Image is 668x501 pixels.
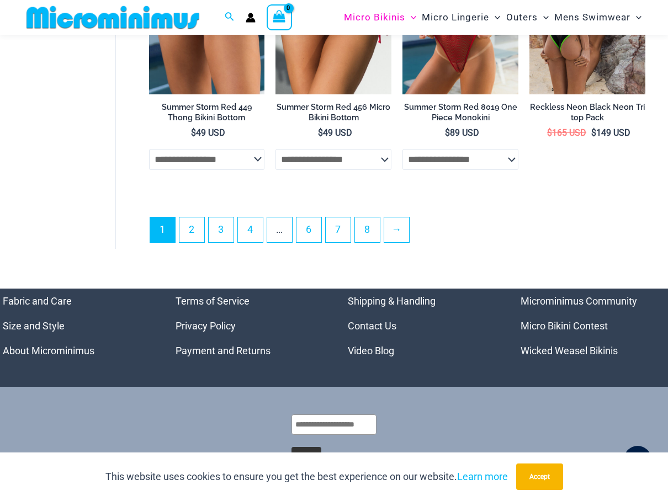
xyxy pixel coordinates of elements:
h2: Summer Storm Red 449 Thong Bikini Bottom [149,102,265,122]
a: Payment and Returns [176,345,271,356]
button: Submit [291,447,321,467]
span: Menu Toggle [538,3,549,31]
a: Fabric and Care [3,295,72,307]
a: View Shopping Cart, empty [267,4,292,30]
span: Menu Toggle [405,3,416,31]
a: Page 8 [355,217,380,242]
a: Page 6 [296,217,321,242]
a: Account icon link [246,13,256,23]
span: $ [445,127,450,138]
bdi: 49 USD [318,127,352,138]
a: Shipping & Handling [348,295,436,307]
a: Micro Bikini Contest [521,320,608,332]
span: Outers [506,3,538,31]
a: Terms of Service [176,295,250,307]
a: About Microminimus [3,345,94,356]
a: Reckless Neon Black Neon Tri top Pack [529,102,645,127]
a: Search icon link [225,10,235,24]
bdi: 165 USD [547,127,586,138]
a: Microminimus Community [521,295,637,307]
span: Micro Bikinis [344,3,405,31]
span: Menu Toggle [630,3,642,31]
a: Page 3 [209,217,234,242]
button: Accept [516,463,563,490]
span: $ [318,127,323,138]
span: $ [191,127,196,138]
h2: Summer Storm Red 8019 One Piece Monokini [402,102,518,122]
a: Page 2 [179,217,204,242]
img: MM SHOP LOGO FLAT [22,5,204,30]
a: Page 4 [238,217,263,242]
aside: Footer Widget 1 [3,289,148,363]
nav: Product Pagination [149,217,646,249]
a: Micro BikinisMenu ToggleMenu Toggle [341,3,419,31]
a: Contact Us [348,320,396,332]
nav: Site Navigation [340,2,646,33]
nav: Menu [3,289,148,363]
aside: Footer Widget 3 [348,289,493,363]
bdi: 49 USD [191,127,225,138]
span: Menu Toggle [489,3,500,31]
a: → [384,217,409,242]
a: Wicked Weasel Bikinis [521,345,618,356]
a: OutersMenu ToggleMenu Toggle [503,3,552,31]
nav: Menu [348,289,493,363]
p: This website uses cookies to ensure you get the best experience on our website. [105,468,508,485]
span: … [267,217,292,242]
span: Mens Swimwear [554,3,630,31]
nav: Menu [521,289,666,363]
h2: Reckless Neon Black Neon Tri top Pack [529,102,645,122]
a: Summer Storm Red 456 Micro Bikini Bottom [275,102,391,127]
span: $ [591,127,596,138]
a: Privacy Policy [176,320,236,332]
a: Micro LingerieMenu ToggleMenu Toggle [419,3,503,31]
a: Summer Storm Red 449 Thong Bikini Bottom [149,102,265,127]
aside: Footer Widget 2 [176,289,321,363]
span: Page 1 [150,217,175,242]
nav: Menu [176,289,321,363]
span: Micro Lingerie [422,3,489,31]
h2: Summer Storm Red 456 Micro Bikini Bottom [275,102,391,122]
a: Summer Storm Red 8019 One Piece Monokini [402,102,518,127]
a: Mens SwimwearMenu ToggleMenu Toggle [552,3,644,31]
bdi: 89 USD [445,127,479,138]
a: Size and Style [3,320,65,332]
span: $ [547,127,552,138]
a: Video Blog [348,345,394,356]
a: Page 7 [326,217,351,242]
bdi: 149 USD [591,127,630,138]
a: Learn more [457,471,508,482]
aside: Footer Widget 4 [521,289,666,363]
